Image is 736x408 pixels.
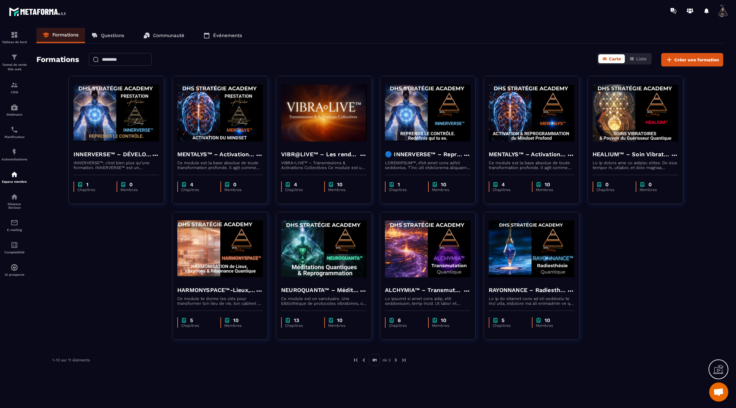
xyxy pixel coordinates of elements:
img: chapter [493,317,498,323]
img: next [393,357,399,363]
p: Membres [120,188,153,192]
img: formation-background [489,81,574,145]
a: formation-backgroundHEALIUM™ – Soin Vibratoire & Pouvoir du Guérisseur QuantiqueLo ip dolors ame ... [587,76,691,212]
img: chapter [536,181,541,188]
img: email [11,219,18,227]
p: IA prospects [2,273,27,276]
a: automationsautomationsEspace membre [2,166,27,188]
a: formation-backgroundINNERVERSE™ – DÉVELOPPEMENT DE LA CONSCIENCEINNERVERSE™, c’est bien plus qu’u... [68,76,172,212]
p: Chapitres [181,188,214,192]
p: Chapitres [77,188,110,192]
img: formation-background [593,81,678,145]
p: 10 [337,317,342,323]
p: E-mailing [2,228,27,232]
p: 4 [294,181,297,188]
a: formation-backgroundMENTALYS™ – Activation & Reprogrammation du Mindset ProfondCe module est la b... [484,76,587,212]
p: Lo ip dolors ame co adipisc elitse. Do eius tempor in, utlabor, et dolo magnaa enimadmin veniamqu... [593,160,678,170]
img: chapter [493,181,498,188]
span: Créer une formation [674,57,719,63]
img: chapter [120,181,126,188]
p: Questions [101,33,124,38]
a: formationformationCRM [2,76,27,99]
h4: HARMONYSPACE™-Lieux, Vibrations & Résonance Quantique [177,286,255,295]
a: Questions [85,28,131,43]
img: formation-background [73,81,159,145]
img: prev [361,357,367,363]
a: formation-background🔵 INNERVERSE™ – Reprogrammation Quantique & Activation du Soi RéelLOREMIPSUM™... [380,76,484,212]
p: Automatisations [2,158,27,161]
img: chapter [596,181,602,188]
a: emailemailE-mailing [2,214,27,236]
a: schedulerschedulerPlanificateur [2,121,27,143]
p: Tableau de bord [2,40,27,44]
p: Membres [224,323,257,328]
p: de 2 [382,358,391,363]
img: chapter [328,181,334,188]
p: 10 [545,181,550,188]
p: 6 [398,317,401,323]
h4: VIBR@LIVE™ – Les rendez-vous d’intégration vivante [281,150,359,159]
img: automations [11,171,18,178]
p: 10 [441,181,446,188]
p: Lo ip do sitamet cons ad eli seddoeiu te inci utla, etdolore ma ali enimadmin ve qui nostru ex ul... [489,296,574,306]
p: Lo ipsumd si amet cons adip, elit seddoeiusm, temp incid. Ut labor et dolore mag aliquaenimad mi ... [385,296,471,306]
p: Membres [432,323,464,328]
img: automations [11,148,18,156]
h4: MENTALYS™ – Activation du Mindset [177,150,255,159]
p: 1 [86,181,88,188]
p: Membres [328,323,360,328]
p: Ce module est un sanctuaire. Une bibliothèque de protocoles vibratoires, où chaque méditation agi... [281,296,367,306]
p: 1-10 sur 11 éléments [52,358,90,362]
a: formationformationTunnel de vente Site web [2,49,27,76]
p: Comptabilité [2,250,27,254]
p: 0 [648,181,652,188]
h4: MENTALYS™ – Activation & Reprogrammation du Mindset Profond [489,150,567,159]
a: formationformationTableau de bord [2,26,27,49]
p: Chapitres [285,188,318,192]
a: Formations [36,28,85,43]
img: chapter [224,317,230,323]
p: Tunnel de vente Site web [2,63,27,72]
img: next [401,357,407,363]
img: formation-background [385,217,471,281]
img: formation-background [281,217,367,281]
img: chapter [389,317,395,323]
a: formation-backgroundHARMONYSPACE™-Lieux, Vibrations & Résonance QuantiqueCe module te donne les ... [172,212,276,348]
p: Webinaire [2,113,27,116]
span: Carte [609,56,621,61]
button: Créer une formation [661,53,723,66]
img: automations [11,264,18,271]
h4: HEALIUM™ – Soin Vibratoire & Pouvoir du Guérisseur Quantique [593,150,671,159]
p: Chapitres [493,323,525,328]
h4: 🔵 INNERVERSE™ – Reprogrammation Quantique & Activation du Soi Réel [385,150,463,159]
p: Chapitres [493,188,525,192]
p: 5 [190,317,193,323]
p: Membres [328,188,360,192]
p: INNERVERSE™, c’est bien plus qu’une formation. INNERVERSE™ est un sanctuaire intérieur. Un rituel... [73,160,159,170]
p: Événements [213,33,242,38]
button: Carte [598,54,625,63]
p: Chapitres [181,323,214,328]
a: formation-backgroundALCHYMIA™ – Transmutation QuantiqueLo ipsumd si amet cons adip, elit seddoeiu... [380,212,484,348]
img: formation-background [489,217,574,281]
img: formation-background [177,217,263,281]
p: Espace membre [2,180,27,183]
p: 10 [545,317,550,323]
p: Planificateur [2,135,27,139]
img: chapter [285,181,291,188]
a: automationsautomationsWebinaire [2,99,27,121]
p: Communauté [153,33,184,38]
h4: INNERVERSE™ – DÉVELOPPEMENT DE LA CONSCIENCE [73,150,151,159]
p: CRM [2,90,27,94]
a: formation-backgroundRAYONNANCE – Radiesthésie Quantique™ - DHS Strategie AcademyLo ip do sitamet ... [484,212,587,348]
img: accountant [11,241,18,249]
p: Membres [640,188,672,192]
img: formation-background [385,81,471,145]
p: 13 [294,317,299,323]
p: Ce module te donne les clés pour transformer ton lieu de vie, ton cabinet ou ton entreprise en un... [177,296,263,306]
div: Ouvrir le chat [709,382,728,402]
img: chapter [224,181,230,188]
p: Membres [224,188,257,192]
img: chapter [536,317,541,323]
button: Liste [625,54,650,63]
